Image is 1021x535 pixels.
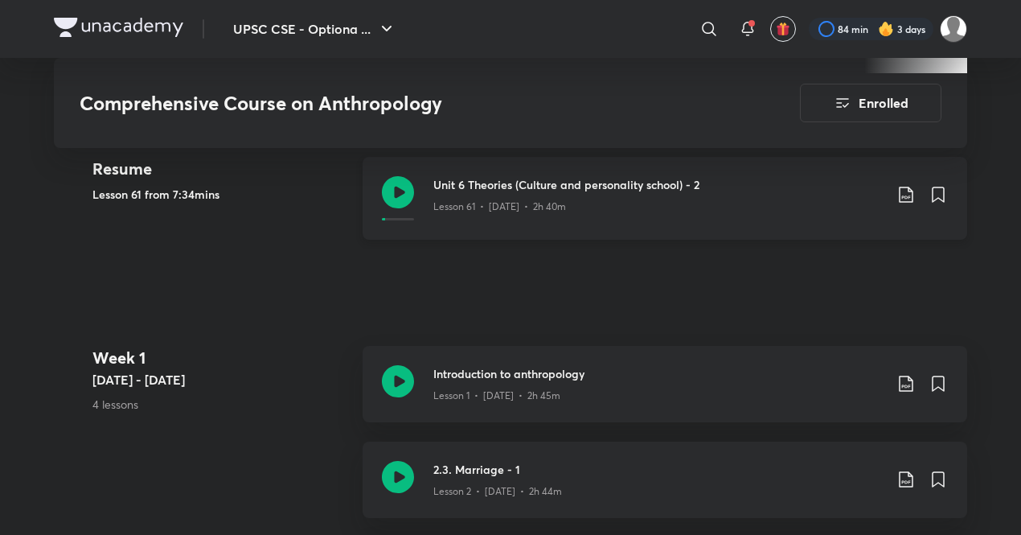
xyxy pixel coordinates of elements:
h5: [DATE] - [DATE] [92,370,350,389]
p: 4 lessons [92,396,350,413]
a: Introduction to anthropologyLesson 1 • [DATE] • 2h 45m [363,346,967,442]
button: avatar [770,16,796,42]
a: Company Logo [54,18,183,41]
p: Lesson 1 • [DATE] • 2h 45m [433,389,560,403]
a: Unit 6 Theories (Culture and personality school) - 2Lesson 61 • [DATE] • 2h 40m [363,157,967,259]
h4: Resume [92,157,350,181]
h4: Week 1 [92,346,350,370]
img: Company Logo [54,18,183,37]
h3: 2.3. Marriage - 1 [433,461,884,478]
img: kuldeep Ahir [940,15,967,43]
img: streak [878,21,894,37]
h3: Introduction to anthropology [433,365,884,382]
img: avatar [776,22,790,36]
p: Lesson 2 • [DATE] • 2h 44m [433,484,562,499]
h3: Comprehensive Course on Anthropology [80,92,709,115]
h3: Unit 6 Theories (Culture and personality school) - 2 [433,176,884,193]
h5: Lesson 61 from 7:34mins [92,186,350,203]
button: Enrolled [800,84,941,122]
p: Lesson 61 • [DATE] • 2h 40m [433,200,566,214]
button: UPSC CSE - Optiona ... [223,13,406,45]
